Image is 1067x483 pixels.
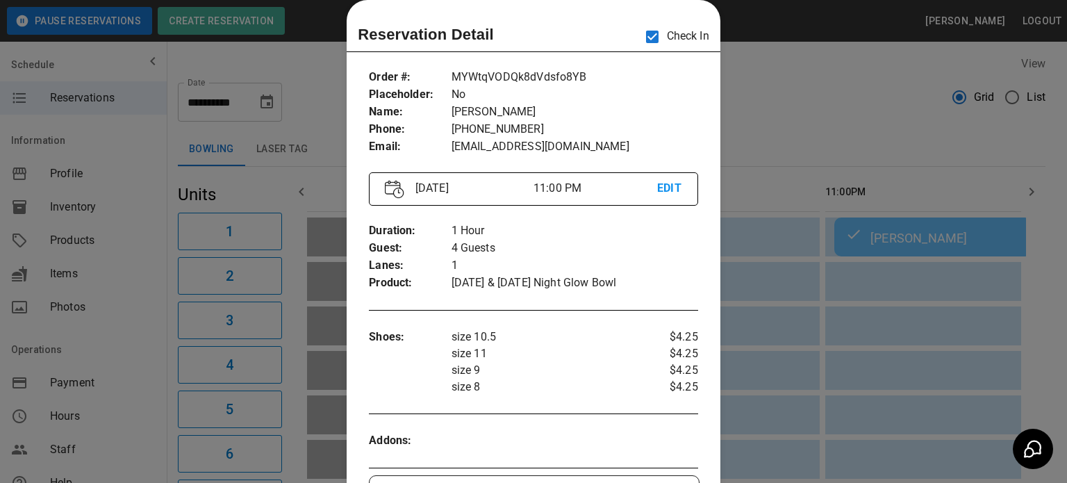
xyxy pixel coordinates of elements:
p: size 8 [452,379,643,395]
p: 1 Hour [452,222,698,240]
p: Shoes : [369,329,451,346]
p: Duration : [369,222,451,240]
p: [DATE] [410,180,533,197]
p: [EMAIL_ADDRESS][DOMAIN_NAME] [452,138,698,156]
p: size 11 [452,345,643,362]
p: Name : [369,104,451,121]
p: 1 [452,257,698,275]
p: $4.25 [643,329,698,345]
p: Order # : [369,69,451,86]
p: [DATE] & [DATE] Night Glow Bowl [452,275,698,292]
p: size 10.5 [452,329,643,345]
p: MYWtqVODQk8dVdsfo8YB [452,69,698,86]
p: Phone : [369,121,451,138]
img: Vector [385,180,404,199]
p: size 9 [452,362,643,379]
p: EDIT [657,180,682,197]
p: 11:00 PM [533,180,657,197]
p: No [452,86,698,104]
p: Guest : [369,240,451,257]
p: Email : [369,138,451,156]
p: Product : [369,275,451,292]
p: Check In [638,22,709,51]
p: $4.25 [643,362,698,379]
p: Addons : [369,432,451,450]
p: $4.25 [643,345,698,362]
p: $4.25 [643,379,698,395]
p: Lanes : [369,257,451,275]
p: Reservation Detail [358,23,494,46]
p: 4 Guests [452,240,698,257]
p: Placeholder : [369,86,451,104]
p: [PHONE_NUMBER] [452,121,698,138]
p: [PERSON_NAME] [452,104,698,121]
